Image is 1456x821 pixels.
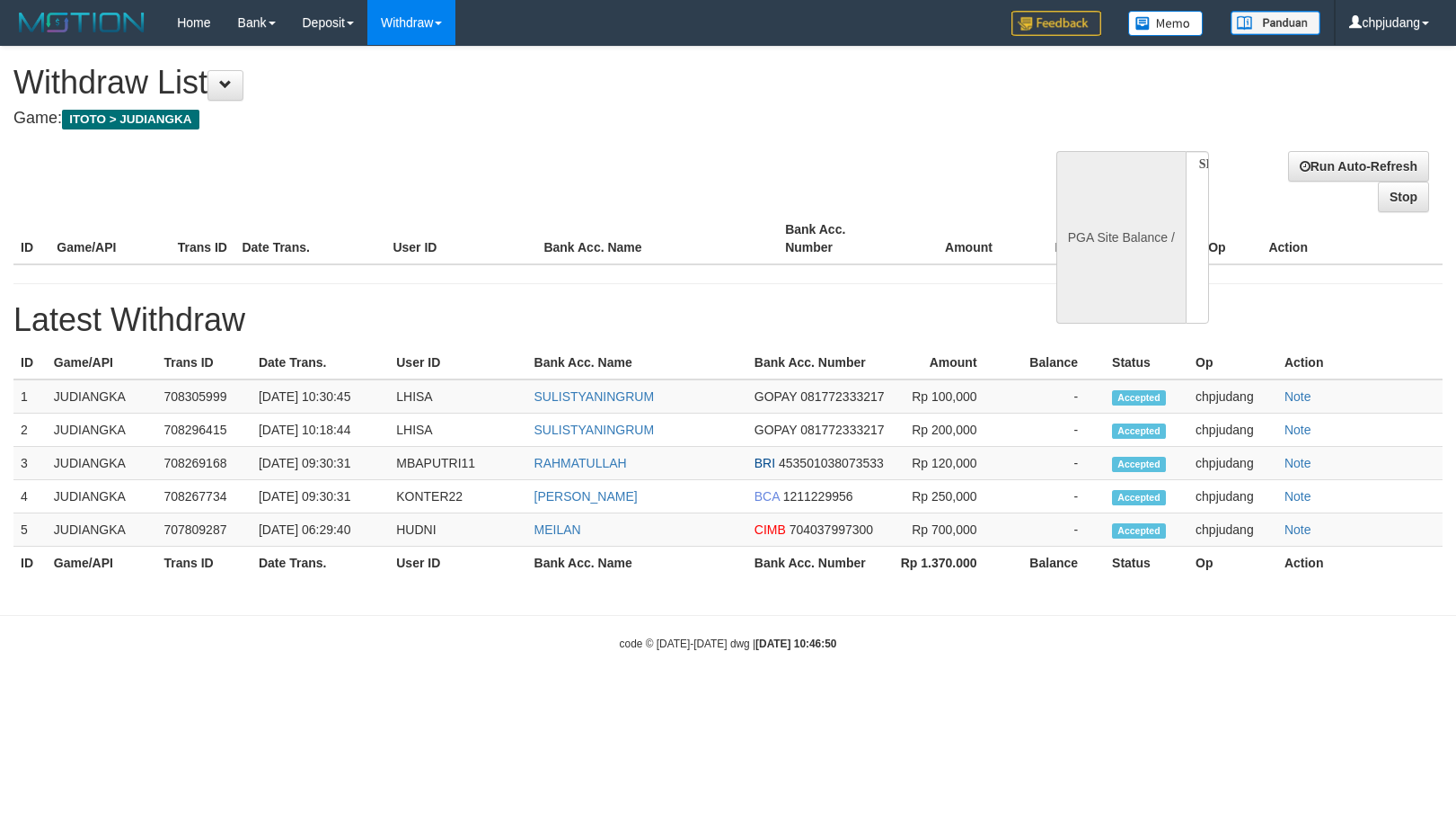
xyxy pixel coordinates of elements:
span: Accepted [1112,490,1166,505]
a: [PERSON_NAME] [534,489,638,504]
th: ID [13,213,49,264]
td: [DATE] 06:29:40 [251,513,389,547]
td: 708296415 [156,414,251,447]
td: - [1004,414,1105,447]
td: 3 [13,447,47,480]
span: Accepted [1112,457,1166,472]
span: ITOTO > JUDIANGKA [62,110,199,129]
span: Accepted [1112,523,1166,539]
a: Note [1284,389,1311,404]
td: HUDNI [389,513,526,547]
a: Run Auto-Refresh [1288,151,1429,182]
th: Date Trans. [251,547,389,580]
th: Balance [1004,547,1105,580]
th: Op [1188,547,1277,580]
td: JUDIANGKA [47,513,157,547]
th: Trans ID [156,346,251,379]
th: Trans ID [171,213,235,264]
td: Rp 250,000 [894,480,1004,513]
th: Op [1201,213,1261,264]
td: 5 [13,513,47,547]
th: Date Trans. [234,213,385,264]
td: 1 [13,379,47,414]
img: panduan.png [1231,11,1320,35]
th: Status [1105,547,1188,580]
a: Note [1284,423,1311,437]
td: [DATE] 10:30:45 [251,379,389,414]
span: GOPAY [754,389,797,404]
a: Stop [1378,182,1429,212]
span: BCA [754,489,780,504]
th: User ID [389,346,526,379]
th: Date Trans. [251,346,389,379]
td: 2 [13,414,47,447]
a: Note [1284,522,1311,537]
span: 453501038073533 [779,456,884,470]
span: 704037997300 [790,522,873,537]
td: - [1004,447,1105,480]
th: Amount [894,346,1004,379]
td: chpjudang [1188,513,1277,547]
div: PGA Site Balance / [1056,151,1186,324]
img: Button%20Memo.svg [1128,11,1204,36]
small: code © [DATE]-[DATE] dwg | [620,638,837,650]
th: User ID [389,547,526,580]
td: 708267734 [156,480,251,513]
th: Balance [1004,346,1105,379]
td: JUDIANGKA [47,480,157,513]
td: chpjudang [1188,379,1277,414]
a: RAHMATULLAH [534,456,627,470]
td: chpjudang [1188,447,1277,480]
th: Rp 1.370.000 [894,547,1004,580]
span: 081772333217 [800,423,884,437]
th: Bank Acc. Number [747,346,894,379]
td: Rp 200,000 [894,414,1004,447]
td: - [1004,379,1105,414]
td: - [1004,513,1105,547]
th: Game/API [49,213,170,264]
td: JUDIANGKA [47,414,157,447]
th: Balance [1019,213,1130,264]
td: [DATE] 10:18:44 [251,414,389,447]
td: - [1004,480,1105,513]
span: GOPAY [754,423,797,437]
th: Op [1188,346,1277,379]
span: 081772333217 [800,389,884,404]
span: Accepted [1112,390,1166,406]
th: Bank Acc. Name [527,346,747,379]
a: SULISTYANINGRUM [534,389,655,404]
td: 708269168 [156,447,251,480]
a: SULISTYANINGRUM [534,423,655,437]
h4: Game: [13,110,953,128]
th: ID [13,547,47,580]
td: [DATE] 09:30:31 [251,447,389,480]
td: KONTER22 [389,480,526,513]
th: ID [13,346,47,379]
td: JUDIANGKA [47,447,157,480]
td: 707809287 [156,513,251,547]
th: Bank Acc. Name [536,213,778,264]
td: 4 [13,480,47,513]
th: Action [1277,547,1443,580]
td: JUDIANGKA [47,379,157,414]
img: MOTION_logo.png [13,9,150,36]
td: 708305999 [156,379,251,414]
a: Note [1284,489,1311,504]
th: Trans ID [156,547,251,580]
a: Note [1284,456,1311,470]
th: Bank Acc. Number [747,547,894,580]
td: LHISA [389,379,526,414]
h1: Withdraw List [13,65,953,101]
td: MBAPUTRI11 [389,447,526,480]
td: chpjudang [1188,480,1277,513]
img: Feedback.jpg [1011,11,1101,36]
span: BRI [754,456,775,470]
h1: Latest Withdraw [13,302,1443,338]
td: LHISA [389,414,526,447]
td: Rp 700,000 [894,513,1004,547]
strong: [DATE] 10:46:50 [755,638,836,650]
th: Game/API [47,547,157,580]
span: Accepted [1112,424,1166,439]
td: [DATE] 09:30:31 [251,480,389,513]
th: Status [1105,346,1188,379]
